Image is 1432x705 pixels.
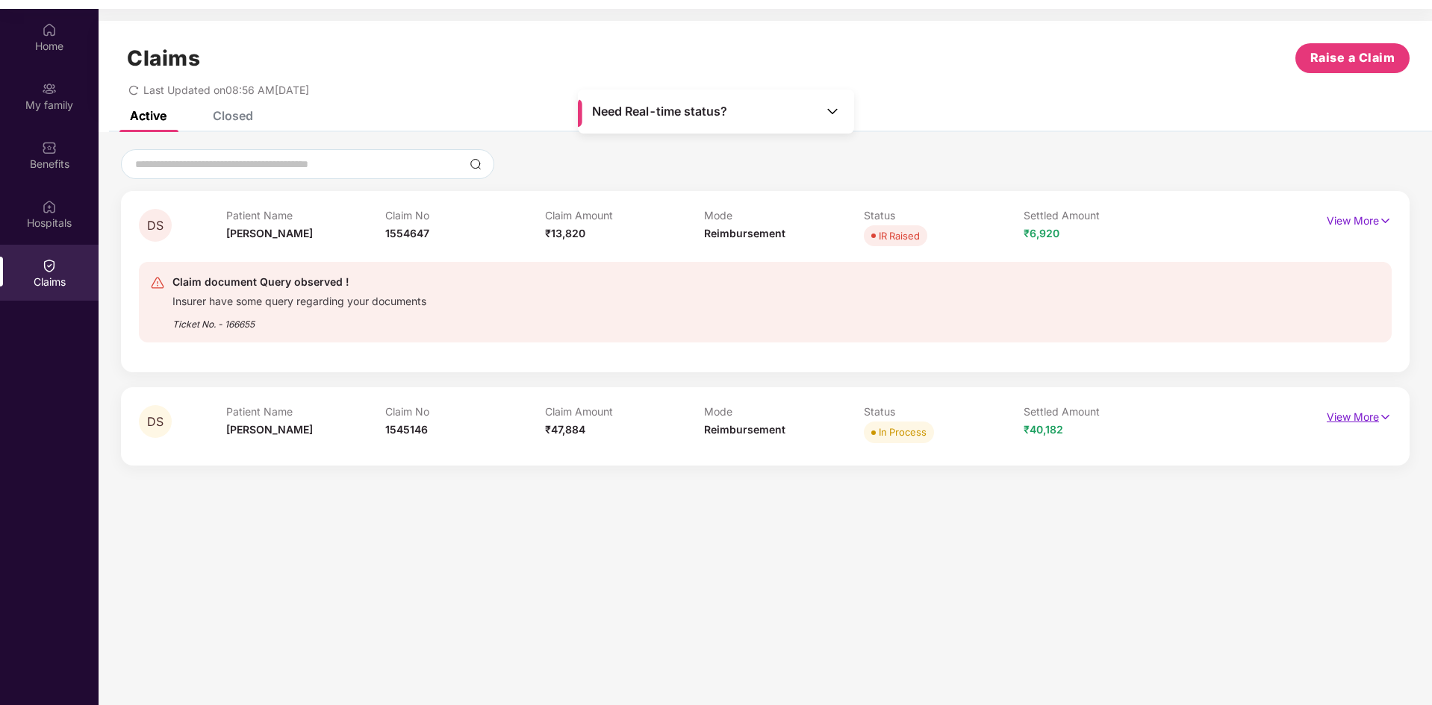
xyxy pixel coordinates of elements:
div: In Process [879,424,927,439]
img: svg+xml;base64,PHN2ZyBpZD0iSG9zcGl0YWxzIiB4bWxucz0iaHR0cDovL3d3dy53My5vcmcvMjAwMC9zdmciIHdpZHRoPS... [42,199,57,214]
span: redo [128,84,139,96]
img: svg+xml;base64,PHN2ZyBpZD0iQ2xhaW0iIHhtbG5zPSJodHRwOi8vd3d3LnczLm9yZy8yMDAwL3N2ZyIgd2lkdGg9IjIwIi... [42,258,57,273]
img: Toggle Icon [825,104,840,119]
span: ₹13,820 [545,227,585,239]
p: Status [864,405,1024,418]
div: Claim document Query observed ! [172,273,426,291]
img: svg+xml;base64,PHN2ZyB4bWxucz0iaHR0cDovL3d3dy53My5vcmcvMjAwMC9zdmciIHdpZHRoPSIxNyIgaGVpZ2h0PSIxNy... [1379,213,1392,229]
div: Closed [213,108,253,123]
span: [PERSON_NAME] [226,227,313,239]
div: IR Raised [879,228,920,243]
img: svg+xml;base64,PHN2ZyB4bWxucz0iaHR0cDovL3d3dy53My5vcmcvMjAwMC9zdmciIHdpZHRoPSIxNyIgaGVpZ2h0PSIxNy... [1379,409,1392,425]
span: Need Real-time status? [592,104,727,119]
p: Mode [704,209,864,222]
img: svg+xml;base64,PHN2ZyBpZD0iSG9tZSIgeG1sbnM9Imh0dHA6Ly93d3cudzMub3JnLzIwMDAvc3ZnIiB3aWR0aD0iMjAiIG... [42,22,57,37]
span: Raise a Claim [1310,48,1395,67]
span: ₹47,884 [545,423,585,436]
button: Raise a Claim [1295,43,1410,73]
p: Claim No [385,209,545,222]
div: Ticket No. - 166655 [172,308,426,331]
p: Settled Amount [1024,405,1183,418]
h1: Claims [127,46,200,71]
span: DS [147,416,164,428]
img: svg+xml;base64,PHN2ZyB3aWR0aD0iMjAiIGhlaWdodD0iMjAiIHZpZXdCb3g9IjAgMCAyMCAyMCIgZmlsbD0ibm9uZSIgeG... [42,81,57,96]
span: DS [147,219,164,232]
span: 1545146 [385,423,428,436]
span: ₹40,182 [1024,423,1063,436]
span: Reimbursement [704,423,785,436]
p: View More [1327,209,1392,229]
span: ₹6,920 [1024,227,1059,239]
p: Status [864,209,1024,222]
div: Insurer have some query regarding your documents [172,291,426,308]
span: Reimbursement [704,227,785,239]
p: Settled Amount [1024,209,1183,222]
p: Patient Name [226,209,386,222]
div: Active [130,108,166,123]
span: 1554647 [385,227,429,239]
p: Claim No [385,405,545,418]
p: Patient Name [226,405,386,418]
span: [PERSON_NAME] [226,423,313,436]
img: svg+xml;base64,PHN2ZyBpZD0iU2VhcmNoLTMyeDMyIiB4bWxucz0iaHR0cDovL3d3dy53My5vcmcvMjAwMC9zdmciIHdpZH... [470,158,482,170]
p: Claim Amount [545,209,705,222]
img: svg+xml;base64,PHN2ZyB4bWxucz0iaHR0cDovL3d3dy53My5vcmcvMjAwMC9zdmciIHdpZHRoPSIyNCIgaGVpZ2h0PSIyNC... [150,275,165,290]
p: Mode [704,405,864,418]
p: View More [1327,405,1392,425]
span: Last Updated on 08:56 AM[DATE] [143,84,309,96]
img: svg+xml;base64,PHN2ZyBpZD0iQmVuZWZpdHMiIHhtbG5zPSJodHRwOi8vd3d3LnczLm9yZy8yMDAwL3N2ZyIgd2lkdGg9Ij... [42,140,57,155]
p: Claim Amount [545,405,705,418]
